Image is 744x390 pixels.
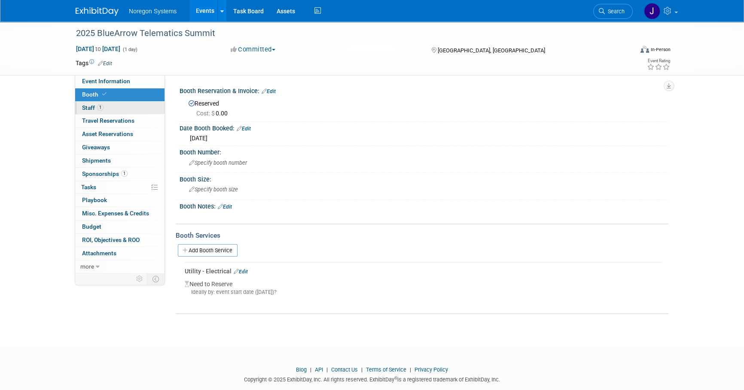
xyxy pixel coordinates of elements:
span: Staff [82,104,104,111]
span: Specify booth number [189,160,247,166]
span: Search [605,8,625,15]
a: Budget [75,221,165,233]
div: 2025 BlueArrow Telematics Summit [73,26,620,41]
a: Shipments [75,154,165,167]
span: Event Information [82,78,130,85]
span: Asset Reservations [82,130,133,137]
span: to [94,45,102,52]
div: Booth Number: [180,146,668,157]
span: Giveaways [82,144,110,151]
a: more [75,260,165,273]
a: Sponsorships1 [75,168,165,181]
div: Utility - Electrical [185,267,662,275]
span: Playbook [82,197,107,203]
span: ROI, Objectives & ROO [82,236,140,243]
span: [GEOGRAPHIC_DATA], [GEOGRAPHIC_DATA] [437,47,545,54]
a: Edit [234,269,248,275]
div: Booth Services [176,231,668,240]
div: Ideally by: event start date ([DATE])? [185,288,662,296]
td: Tags [76,59,112,67]
span: [DATE] [190,135,207,142]
span: 1 [97,104,104,111]
div: Booth Size: [180,173,668,184]
a: ROI, Objectives & ROO [75,234,165,247]
a: Search [593,4,633,19]
a: API [315,366,323,373]
a: Travel Reservations [75,115,165,127]
div: In-Person [650,46,671,53]
span: Misc. Expenses & Credits [82,210,149,217]
a: Event Information [75,75,165,88]
span: 1 [121,170,128,177]
span: | [324,366,330,373]
div: Reserved [186,97,662,118]
a: Edit [262,88,276,94]
div: Booth Notes: [180,200,668,211]
span: Cost: $ [196,110,216,117]
a: Terms of Service [366,366,406,373]
span: | [308,366,314,373]
span: Shipments [82,157,111,164]
div: Need to Reserve [185,275,662,303]
a: Edit [237,126,251,132]
a: Privacy Policy [415,366,448,373]
img: Format-Inperson.png [640,46,649,53]
span: Noregon Systems [129,8,177,15]
span: | [408,366,413,373]
a: Asset Reservations [75,128,165,141]
span: [DATE] [DATE] [76,45,121,53]
a: Blog [296,366,307,373]
a: Attachments [75,247,165,260]
a: Misc. Expenses & Credits [75,207,165,220]
span: Budget [82,223,101,230]
span: Attachments [82,250,116,257]
a: Add Booth Service [178,244,238,257]
span: (1 day) [122,47,137,52]
img: ExhibitDay [76,7,119,16]
button: Committed [228,45,279,54]
a: Edit [218,204,232,210]
div: Date Booth Booked: [180,122,668,133]
a: Playbook [75,194,165,207]
a: Contact Us [331,366,358,373]
span: more [80,263,94,270]
div: Event Format [582,45,671,57]
span: 0.00 [196,110,231,117]
span: | [359,366,365,373]
a: Booth [75,88,165,101]
span: Specify booth size [189,186,238,193]
div: Event Rating [647,59,670,63]
span: Travel Reservations [82,117,134,124]
a: Tasks [75,181,165,194]
a: Edit [98,60,112,67]
td: Toggle Event Tabs [147,273,165,284]
td: Personalize Event Tab Strip [132,273,147,284]
img: Johana Gil [644,3,660,19]
span: Tasks [81,184,96,190]
span: Booth [82,91,108,98]
a: Giveaways [75,141,165,154]
i: Booth reservation complete [102,92,107,97]
span: Sponsorships [82,170,128,177]
div: Booth Reservation & Invoice: [180,85,668,96]
sup: ® [394,376,397,381]
a: Staff1 [75,102,165,115]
